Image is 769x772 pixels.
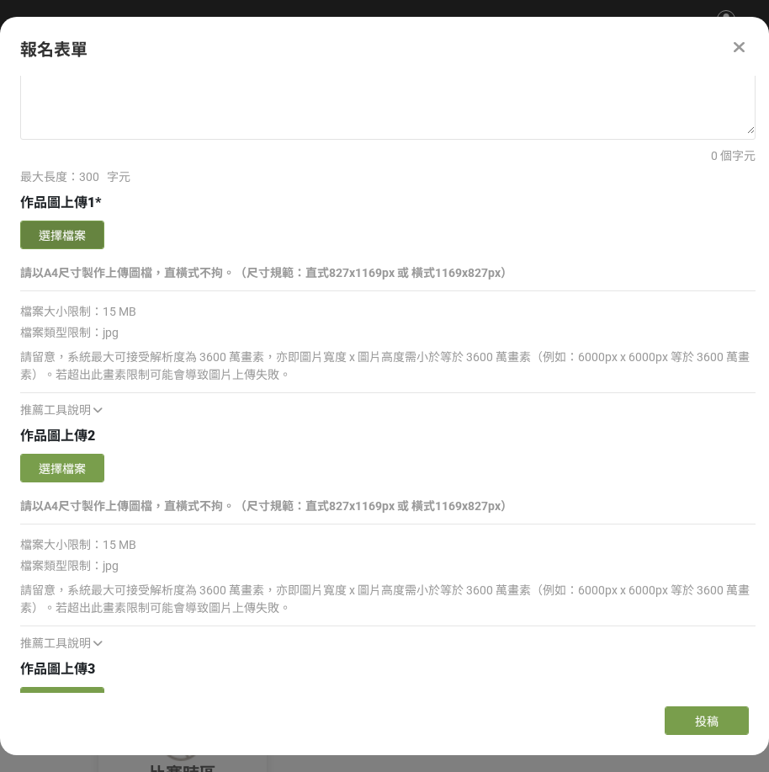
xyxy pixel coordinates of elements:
span: 推薦工具說明 [20,403,91,417]
span: 檔案大小限制：15 MB [20,305,136,318]
strong: 請以A4尺寸製作上傳圖檔，直橫式不拘。（尺寸規範：直式827x1169px 或 橫式1169x827px） [20,266,512,280]
div: 請留意，系統最大可接受解析度為 3600 萬畫素，亦即圖片寬度 x 圖片高度需小於等於 3600 萬畫素（例如：6000px x 6000px 等於 3600 萬畫素）。若超出此畫素限制可能會導... [20,349,756,384]
button: 投稿 [665,706,749,735]
span: 報名表單 [20,40,88,60]
span: 檔案類型限制：jpg [20,559,119,572]
span: 推薦工具說明 [20,636,91,650]
span: 投稿 [695,715,719,728]
span: 0 個字元 [711,149,756,162]
span: 作品圖上傳2 [20,428,95,444]
span: 最大長度：300 字元 [20,170,130,184]
button: 選擇檔案 [20,454,104,482]
span: 檔案大小限制：15 MB [20,538,136,551]
span: 檔案類型限制：jpg [20,326,119,339]
span: 作品圖上傳1 [20,194,95,210]
span: 作品圖上傳3 [20,661,95,677]
button: 選擇檔案 [20,687,104,716]
strong: 請以A4尺寸製作上傳圖檔，直橫式不拘。（尺寸規範：直式827x1169px 或 橫式1169x827px） [20,499,512,513]
div: 請留意，系統最大可接受解析度為 3600 萬畫素，亦即圖片寬度 x 圖片高度需小於等於 3600 萬畫素（例如：6000px x 6000px 等於 3600 萬畫素）。若超出此畫素限制可能會導... [20,582,756,617]
button: 選擇檔案 [20,221,104,249]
